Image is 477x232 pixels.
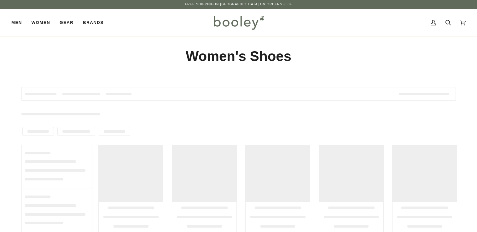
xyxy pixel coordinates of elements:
a: Gear [55,9,78,36]
span: Men [11,19,22,26]
span: Gear [60,19,73,26]
h1: Women's Shoes [21,48,456,65]
span: Brands [83,19,103,26]
a: Women [27,9,55,36]
p: Free Shipping in [GEOGRAPHIC_DATA] on Orders €50+ [185,2,292,7]
a: Men [11,9,27,36]
img: Booley [211,14,266,32]
a: Brands [78,9,108,36]
span: Women [32,19,50,26]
